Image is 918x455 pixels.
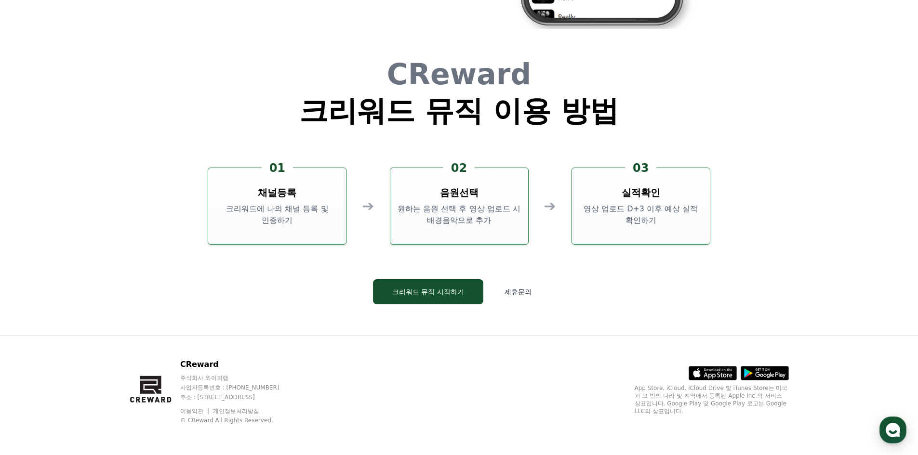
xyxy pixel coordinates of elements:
[180,374,298,382] p: 주식회사 와이피랩
[299,96,619,125] h1: 크리워드 뮤직 이용 방법
[180,393,298,401] p: 주소 : [STREET_ADDRESS]
[180,359,298,370] p: CReward
[544,197,556,215] div: ➔
[258,186,296,199] h3: 채널등록
[180,416,298,424] p: © CReward All Rights Reserved.
[262,160,293,176] div: 01
[64,305,124,329] a: 대화
[635,384,789,415] p: App Store, iCloud, iCloud Drive 및 iTunes Store는 미국과 그 밖의 나라 및 지역에서 등록된 Apple Inc.의 서비스 상표입니다. Goo...
[30,320,36,327] span: 홈
[180,384,298,391] p: 사업자등록번호 : [PHONE_NUMBER]
[124,305,185,329] a: 설정
[394,203,524,226] p: 원하는 음원 선택 후 영상 업로드 시 배경음악으로 추가
[622,186,660,199] h3: 실적확인
[362,197,374,215] div: ➔
[88,320,100,328] span: 대화
[149,320,160,327] span: 설정
[625,160,656,176] div: 03
[576,203,706,226] p: 영상 업로드 D+3 이후 예상 실적 확인하기
[212,203,342,226] p: 크리워드에 나의 채널 등록 및 인증하기
[491,279,545,304] button: 제휴문의
[180,408,211,415] a: 이용약관
[373,279,483,304] button: 크리워드 뮤직 시작하기
[440,186,479,199] h3: 음원선택
[213,408,259,415] a: 개인정보처리방침
[299,60,619,89] h1: CReward
[3,305,64,329] a: 홈
[443,160,475,176] div: 02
